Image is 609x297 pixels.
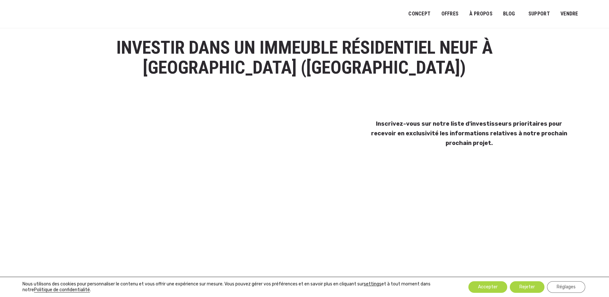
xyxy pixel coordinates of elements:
[437,7,463,21] a: OFFRES
[465,7,497,21] a: À PROPOS
[364,281,381,287] button: settings
[22,281,449,293] p: Nous utilisons des cookies pour personnaliser le contenu et vous offrir une expérience sur mesure...
[587,8,601,20] a: Passer à
[591,12,597,16] img: Français
[10,7,59,23] img: Logo
[468,281,507,293] button: Accepter
[369,119,569,148] h3: Inscrivez-vous sur notre liste d'investisseurs prioritaires pour recevoir en exclusivité les info...
[101,38,508,77] h1: Investir dans un immeuble résidentiel neuf à [GEOGRAPHIC_DATA] ([GEOGRAPHIC_DATA])
[34,287,90,292] a: Politique de confidentialité
[524,7,554,21] a: SUPPORT
[404,7,435,21] a: Concept
[556,7,582,21] a: VENDRE
[510,281,544,293] button: Rejeter
[499,7,519,21] a: Blog
[40,97,345,269] img: st-gingolpht
[353,97,375,119] img: top-left-green
[408,6,599,22] nav: Menu principal
[547,281,585,293] button: Réglages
